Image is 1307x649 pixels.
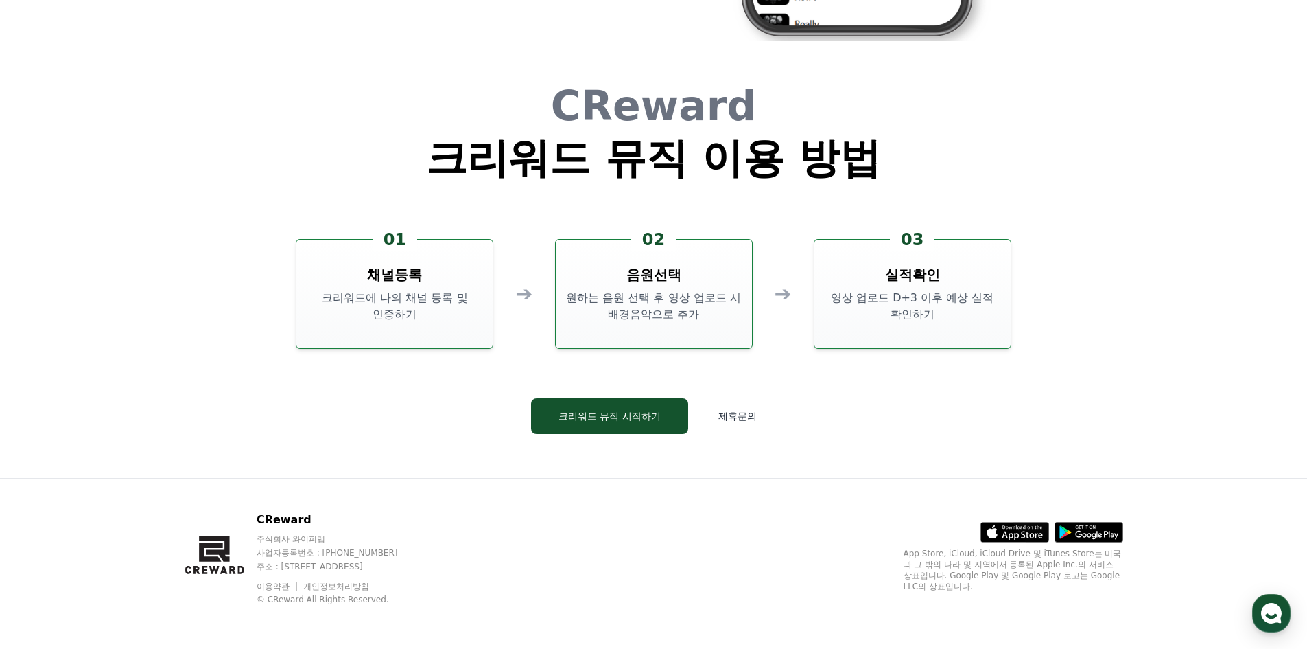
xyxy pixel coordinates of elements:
[367,265,422,284] h3: 채널등록
[631,229,676,251] div: 02
[885,265,940,284] h3: 실적확인
[4,435,91,470] a: 홈
[257,512,424,528] p: CReward
[91,435,177,470] a: 대화
[515,282,532,306] div: ➔
[257,594,424,605] p: © CReward All Rights Reserved.
[257,582,300,591] a: 이용약관
[426,137,881,179] h1: 크리워드 뮤직 이용 방법
[373,229,417,251] div: 01
[303,582,369,591] a: 개인정보처리방침
[257,561,424,572] p: 주소 : [STREET_ADDRESS]
[890,229,934,251] div: 03
[561,290,746,323] p: 원하는 음원 선택 후 영상 업로드 시 배경음악으로 추가
[426,85,881,126] h1: CReward
[43,456,51,467] span: 홈
[177,435,263,470] a: 설정
[820,290,1005,323] p: 영상 업로드 D+3 이후 예상 실적 확인하기
[212,456,228,467] span: 설정
[302,290,487,323] p: 크리워드에 나의 채널 등록 및 인증하기
[626,265,681,284] h3: 음원선택
[699,398,776,434] button: 제휴문의
[775,282,792,306] div: ➔
[126,457,142,468] span: 대화
[257,534,424,545] p: 주식회사 와이피랩
[904,548,1123,592] p: App Store, iCloud, iCloud Drive 및 iTunes Store는 미국과 그 밖의 나라 및 지역에서 등록된 Apple Inc.의 서비스 상표입니다. Goo...
[531,398,688,434] button: 크리워드 뮤직 시작하기
[257,547,424,558] p: 사업자등록번호 : [PHONE_NUMBER]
